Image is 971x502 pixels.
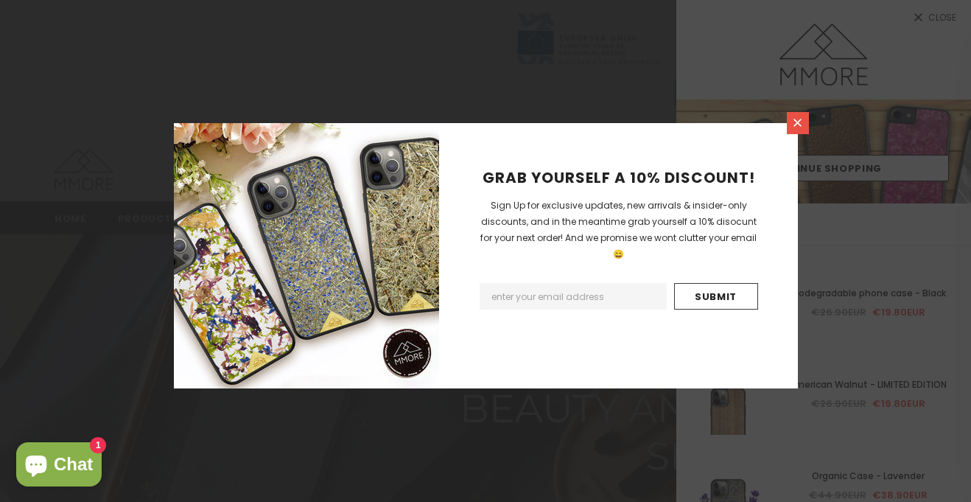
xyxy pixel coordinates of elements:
input: Submit [674,283,758,310]
inbox-online-store-chat: Shopify online store chat [12,442,106,490]
span: GRAB YOURSELF A 10% DISCOUNT! [483,167,755,188]
a: Close [787,112,809,134]
input: Email Address [480,283,667,310]
span: Sign Up for exclusive updates, new arrivals & insider-only discounts, and in the meantime grab yo... [480,199,757,260]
